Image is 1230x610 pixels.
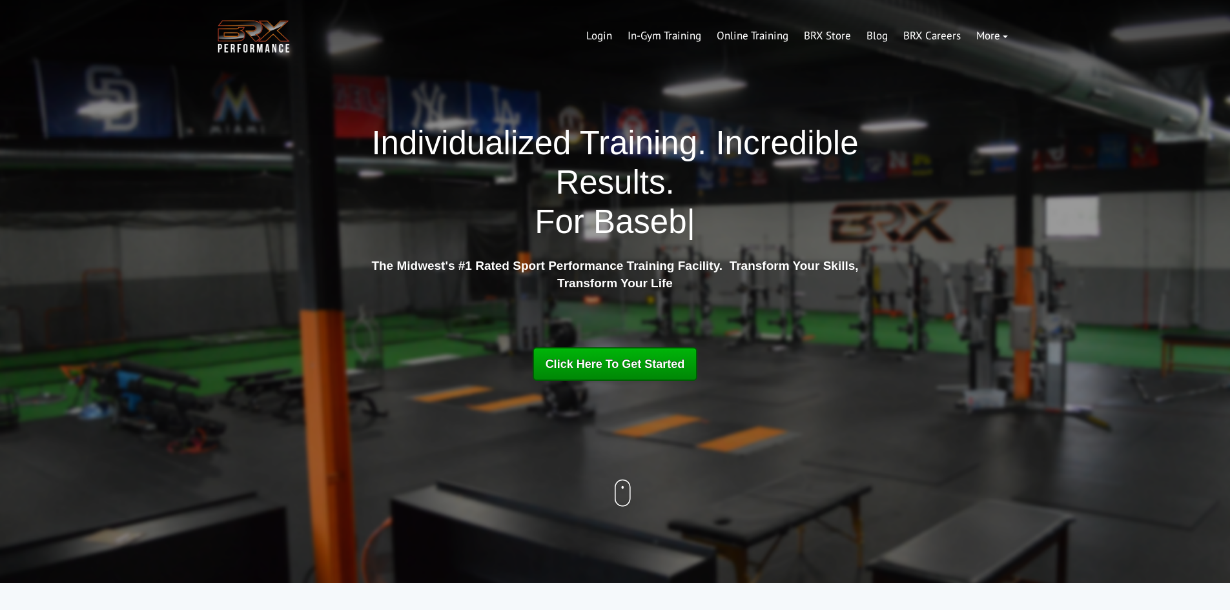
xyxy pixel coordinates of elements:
a: More [969,21,1016,52]
strong: The Midwest's #1 Rated Sport Performance Training Facility. Transform Your Skills, Transform Your... [371,259,858,290]
a: BRX Careers [896,21,969,52]
span: | [687,203,695,240]
h1: Individualized Training. Incredible Results. [367,123,864,242]
a: Online Training [709,21,796,52]
span: For Baseb [535,203,686,240]
a: Click Here To Get Started [533,347,698,381]
img: BRX Transparent Logo-2 [215,17,292,56]
a: Blog [859,21,896,52]
a: Login [579,21,620,52]
span: Click Here To Get Started [546,358,685,371]
a: In-Gym Training [620,21,709,52]
div: Navigation Menu [579,21,1016,52]
a: BRX Store [796,21,859,52]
